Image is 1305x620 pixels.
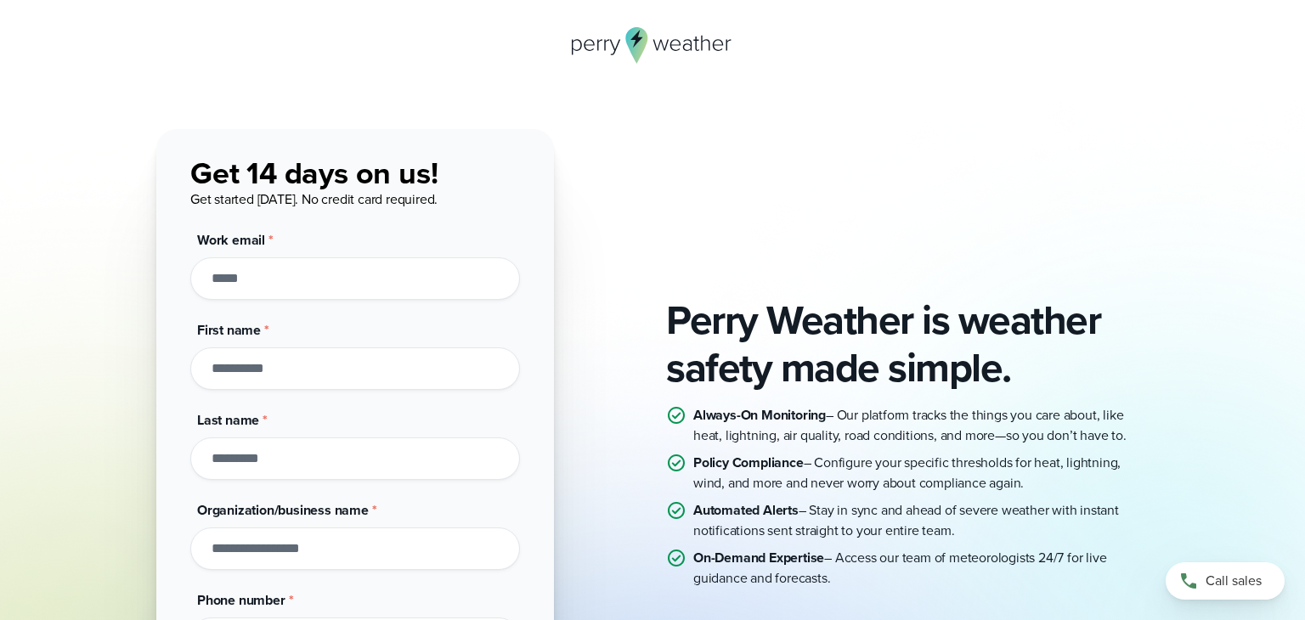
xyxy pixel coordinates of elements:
[190,189,438,209] span: Get started [DATE]. No credit card required.
[693,405,826,425] strong: Always-On Monitoring
[693,548,1149,589] p: – Access our team of meteorologists 24/7 for live guidance and forecasts.
[693,453,804,472] strong: Policy Compliance
[197,230,265,250] span: Work email
[190,150,438,195] span: Get 14 days on us!
[693,405,1149,446] p: – Our platform tracks the things you care about, like heat, lightning, air quality, road conditio...
[666,296,1149,392] h2: Perry Weather is weather safety made simple.
[197,590,285,610] span: Phone number
[197,500,369,520] span: Organization/business name
[197,320,261,340] span: First name
[693,453,1149,493] p: – Configure your specific thresholds for heat, lightning, wind, and more and never worry about co...
[197,410,259,430] span: Last name
[693,500,1149,541] p: – Stay in sync and ahead of severe weather with instant notifications sent straight to your entir...
[693,548,824,567] strong: On-Demand Expertise
[693,500,799,520] strong: Automated Alerts
[1166,562,1285,600] a: Call sales
[1206,571,1262,591] span: Call sales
